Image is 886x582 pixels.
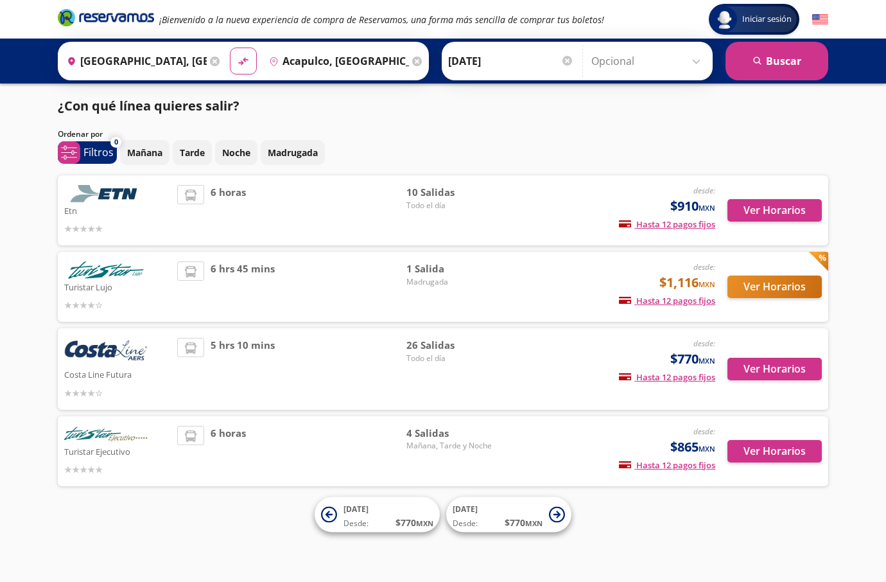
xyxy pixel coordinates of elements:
[812,12,828,28] button: English
[173,140,212,165] button: Tarde
[58,8,154,27] i: Brand Logo
[727,199,822,222] button: Ver Horarios
[58,128,103,140] p: Ordenar por
[264,45,409,77] input: Buscar Destino
[395,516,433,529] span: $ 770
[58,96,239,116] p: ¿Con qué línea quieres salir?
[83,145,114,160] p: Filtros
[737,13,797,26] span: Iniciar sesión
[693,338,715,349] em: desde:
[619,371,715,383] span: Hasta 12 pagos fijos
[406,338,496,353] span: 26 Salidas
[670,349,715,369] span: $770
[120,140,169,165] button: Mañana
[406,200,496,211] span: Todo el día
[453,518,478,529] span: Desde:
[619,295,715,306] span: Hasta 12 pagos fijos
[64,366,171,382] p: Costa Line Futura
[727,276,822,298] button: Ver Horarios
[659,273,715,292] span: $1,116
[343,518,369,529] span: Desde:
[211,261,275,312] span: 6 hrs 45 mins
[215,140,257,165] button: Noche
[619,218,715,230] span: Hasta 12 pagos fijos
[180,146,205,159] p: Tarde
[448,45,574,77] input: Elegir Fecha
[64,443,171,459] p: Turistar Ejecutivo
[453,504,478,515] span: [DATE]
[261,140,325,165] button: Madrugada
[64,426,148,443] img: Turistar Ejecutivo
[406,261,496,276] span: 1 Salida
[211,185,246,236] span: 6 horas
[670,197,715,216] span: $910
[127,146,162,159] p: Mañana
[699,203,715,213] small: MXN
[114,137,118,148] span: 0
[727,440,822,463] button: Ver Horarios
[699,356,715,366] small: MXN
[406,426,496,441] span: 4 Salidas
[670,437,715,457] span: $865
[693,426,715,437] em: desde:
[222,146,250,159] p: Noche
[268,146,318,159] p: Madrugada
[699,279,715,289] small: MXN
[591,45,706,77] input: Opcional
[416,518,433,528] small: MXN
[406,185,496,200] span: 10 Salidas
[64,279,171,294] p: Turistar Lujo
[211,338,275,400] span: 5 hrs 10 mins
[725,42,828,80] button: Buscar
[64,202,171,218] p: Etn
[446,497,571,533] button: [DATE]Desde:$770MXN
[315,497,440,533] button: [DATE]Desde:$770MXN
[62,45,207,77] input: Buscar Origen
[406,353,496,364] span: Todo el día
[525,518,543,528] small: MXN
[159,13,604,26] em: ¡Bienvenido a la nueva experiencia de compra de Reservamos, una forma más sencilla de comprar tus...
[406,440,496,452] span: Mañana, Tarde y Noche
[505,516,543,529] span: $ 770
[211,426,246,477] span: 6 horas
[699,444,715,454] small: MXN
[619,459,715,471] span: Hasta 12 pagos fijos
[58,8,154,31] a: Brand Logo
[64,261,148,279] img: Turistar Lujo
[64,185,148,202] img: Etn
[58,141,117,164] button: 0Filtros
[343,504,369,515] span: [DATE]
[693,185,715,196] em: desde:
[693,261,715,272] em: desde:
[727,358,822,380] button: Ver Horarios
[64,338,148,366] img: Costa Line Futura
[406,276,496,288] span: Madrugada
